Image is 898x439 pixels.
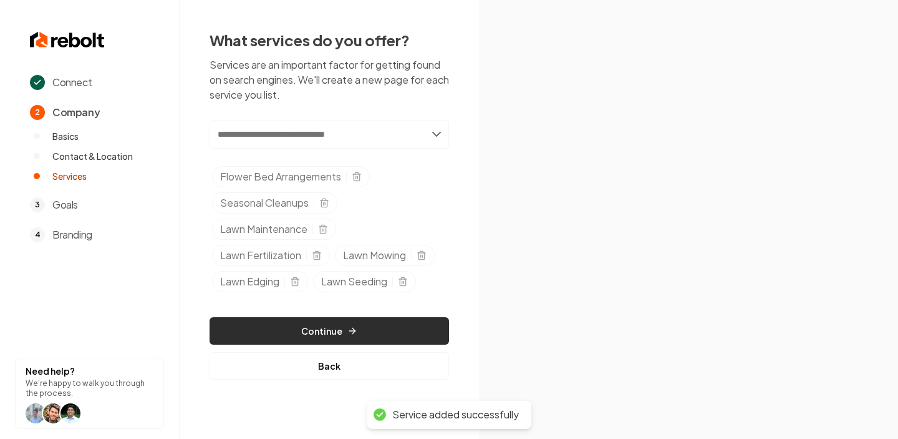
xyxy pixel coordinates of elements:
ul: Selected tags [212,166,449,297]
img: help icon Will [26,403,46,423]
span: Goals [52,197,78,212]
img: Rebolt Logo [30,30,105,50]
button: Need help?We're happy to walk you through the process.help icon Willhelp icon Willhelp icon arwin [15,358,164,429]
span: 2 [30,105,45,120]
span: Lawn Mowing [343,248,406,263]
div: Service added successfully [392,408,519,422]
span: Company [52,105,100,120]
img: help icon Will [43,403,63,423]
span: Contact & Location [52,150,133,162]
img: help icon arwin [60,403,80,423]
span: Lawn Fertilization [220,248,301,263]
button: Continue [210,317,449,345]
span: Lawn Seeding [321,274,387,289]
span: Lawn Edging [220,274,279,289]
span: 3 [30,197,45,212]
button: Back [210,352,449,380]
span: Flower Bed Arrangements [220,169,341,184]
span: Connect [52,75,92,90]
p: Services are an important factor for getting found on search engines. We'll create a new page for... [210,57,449,102]
span: Basics [52,130,79,142]
span: Lawn Maintenance [220,222,307,237]
span: Seasonal Cleanups [220,195,309,210]
span: 4 [30,227,45,242]
h2: What services do you offer? [210,30,449,50]
p: We're happy to walk you through the process. [26,378,153,398]
span: Branding [52,227,92,242]
strong: Need help? [26,365,75,377]
span: Services [52,170,87,182]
